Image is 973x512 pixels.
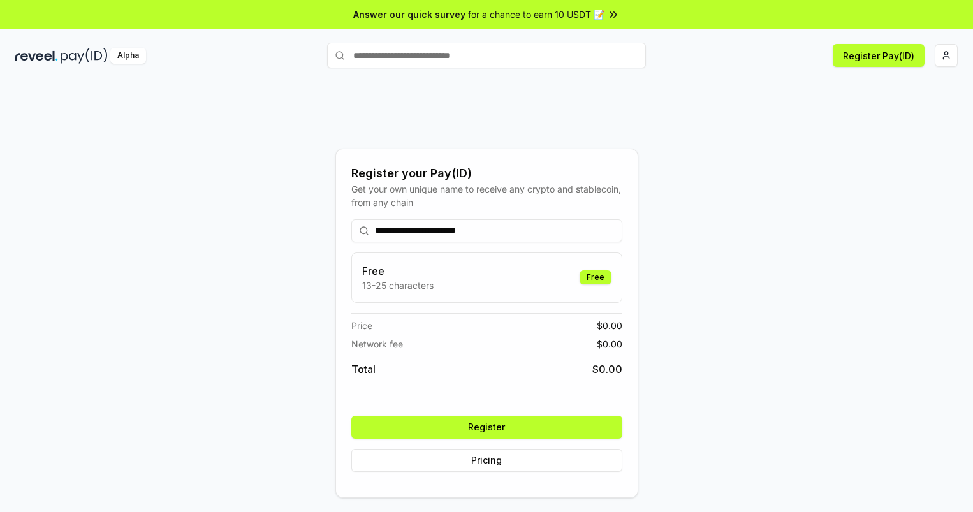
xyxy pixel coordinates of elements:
[580,270,611,284] div: Free
[362,263,434,279] h3: Free
[351,449,622,472] button: Pricing
[351,362,376,377] span: Total
[351,165,622,182] div: Register your Pay(ID)
[597,337,622,351] span: $ 0.00
[351,182,622,209] div: Get your own unique name to receive any crypto and stablecoin, from any chain
[15,48,58,64] img: reveel_dark
[353,8,465,21] span: Answer our quick survey
[362,279,434,292] p: 13-25 characters
[351,337,403,351] span: Network fee
[351,416,622,439] button: Register
[61,48,108,64] img: pay_id
[110,48,146,64] div: Alpha
[833,44,925,67] button: Register Pay(ID)
[351,319,372,332] span: Price
[592,362,622,377] span: $ 0.00
[597,319,622,332] span: $ 0.00
[468,8,604,21] span: for a chance to earn 10 USDT 📝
